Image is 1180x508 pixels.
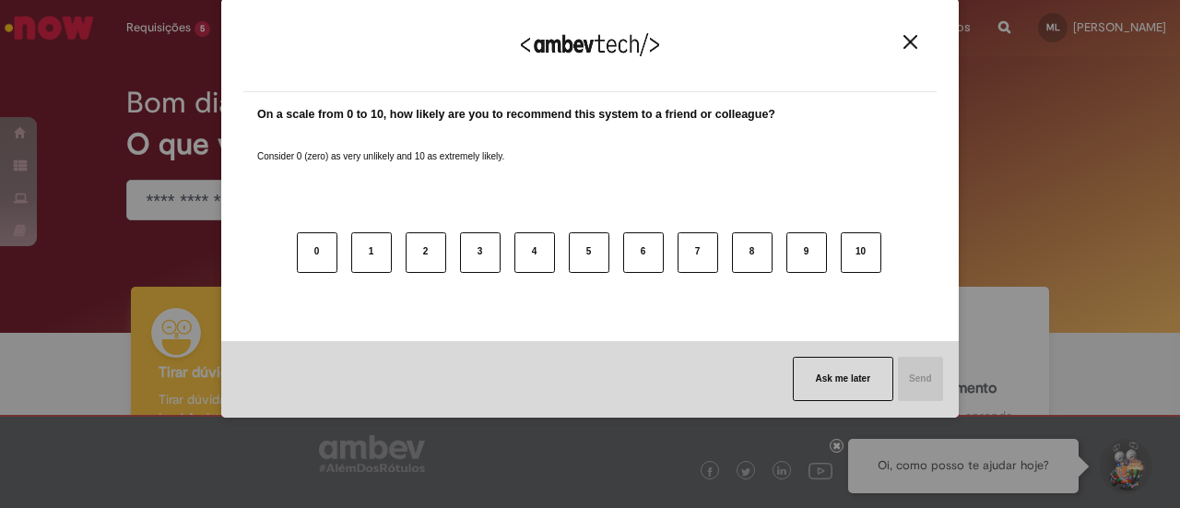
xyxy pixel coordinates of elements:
button: 0 [297,232,337,273]
label: Consider 0 (zero) as very unlikely and 10 as extremely likely. [257,128,504,163]
button: 10 [841,232,881,273]
button: Close [898,34,923,50]
img: Logo Ambevtech [521,33,659,56]
button: Ask me later [793,357,893,401]
label: On a scale from 0 to 10, how likely are you to recommend this system to a friend or colleague? [257,106,775,124]
button: 2 [406,232,446,273]
button: 7 [678,232,718,273]
button: 1 [351,232,392,273]
button: 8 [732,232,773,273]
button: 9 [786,232,827,273]
button: 4 [514,232,555,273]
button: 5 [569,232,609,273]
button: 3 [460,232,501,273]
button: 6 [623,232,664,273]
img: Close [903,35,917,49]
